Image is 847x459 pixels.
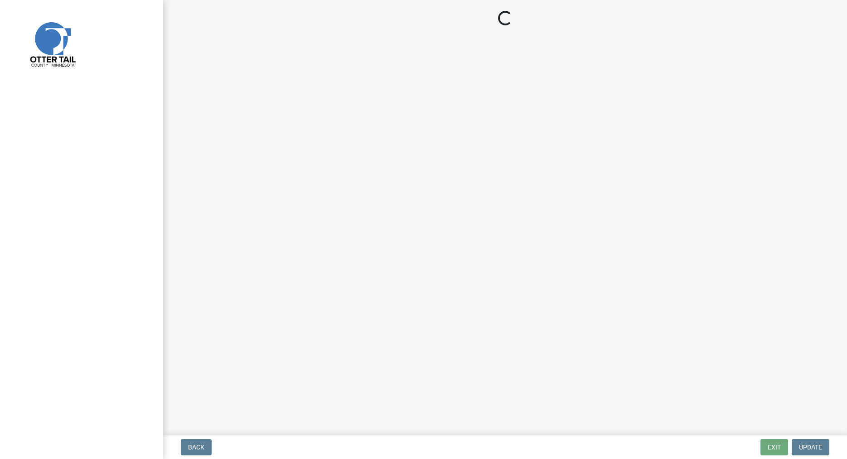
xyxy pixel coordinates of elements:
[188,444,204,451] span: Back
[181,439,212,455] button: Back
[799,444,822,451] span: Update
[760,439,788,455] button: Exit
[792,439,829,455] button: Update
[18,10,86,77] img: Otter Tail County, Minnesota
